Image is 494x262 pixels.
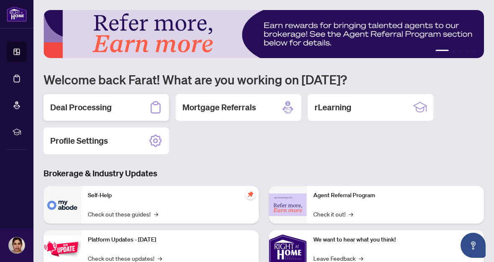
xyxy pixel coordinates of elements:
img: Platform Updates - July 21, 2025 [44,236,81,262]
a: Check it out!→ [313,209,353,219]
button: 4 [466,50,469,53]
img: Agent Referral Program [269,193,307,216]
span: → [349,209,353,219]
h3: Brokerage & Industry Updates [44,168,484,179]
a: Check out these guides!→ [88,209,158,219]
span: pushpin [246,189,256,199]
button: 5 [472,50,476,53]
h1: Welcome back Farat! What are you working on [DATE]? [44,71,484,87]
button: 2 [452,50,456,53]
h2: Mortgage Referrals [182,102,256,113]
img: Self-Help [44,186,81,224]
img: Slide 0 [44,10,484,58]
button: 1 [435,50,449,53]
p: We want to hear what you think! [313,235,478,244]
p: Agent Referral Program [313,191,478,200]
button: Open asap [461,233,486,258]
p: Platform Updates - [DATE] [88,235,252,244]
h2: Deal Processing [50,102,112,113]
span: → [154,209,158,219]
h2: rLearning [315,102,351,113]
img: Profile Icon [9,237,25,253]
img: logo [7,6,27,22]
p: Self-Help [88,191,252,200]
h2: Profile Settings [50,135,108,147]
button: 3 [459,50,462,53]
